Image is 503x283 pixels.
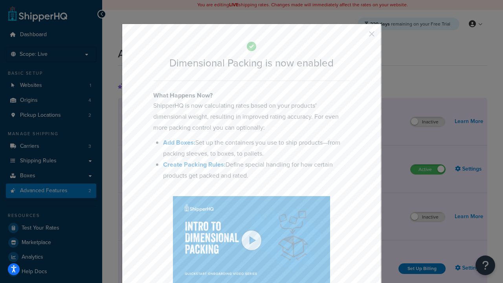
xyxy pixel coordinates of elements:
a: Create Packing Rules: [163,160,226,169]
h4: What Happens Now? [153,91,350,100]
h2: Dimensional Packing is now enabled [153,57,350,69]
li: Set up the containers you use to ship products—from packing sleeves, to boxes, to pallets. [163,137,350,159]
p: ShipperHQ is now calculating rates based on your products’ dimensional weight, resulting in impro... [153,100,350,133]
li: Define special handling for how certain products get packed and rated. [163,159,350,181]
a: Add Boxes: [163,138,195,147]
